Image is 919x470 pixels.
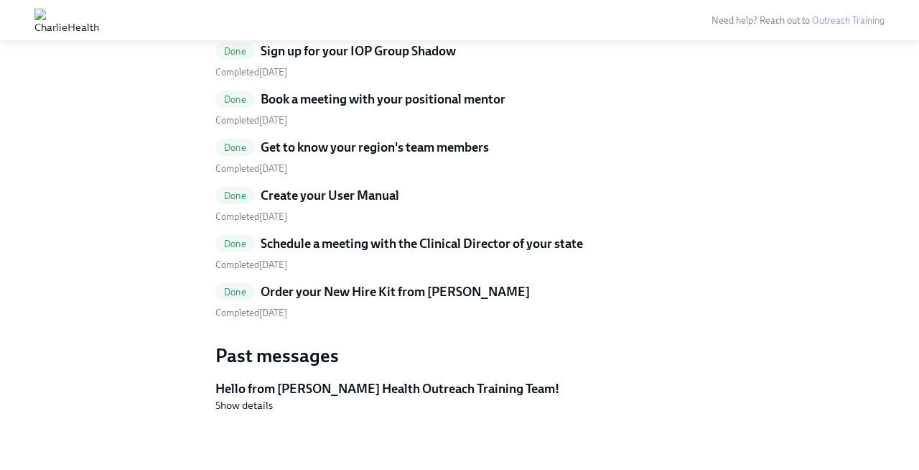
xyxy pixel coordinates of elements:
span: Tuesday, September 9th 2025, 8:21 pm [215,67,287,78]
span: Tuesday, September 9th 2025, 8:24 pm [215,163,287,174]
h5: Order your New Hire Kit from [PERSON_NAME] [261,283,530,300]
span: Wednesday, September 10th 2025, 12:53 pm [215,308,287,318]
span: Done [215,46,255,57]
span: Wednesday, September 10th 2025, 12:53 pm [215,211,287,222]
span: Done [215,94,255,105]
h5: Get to know your region's team members [261,139,489,156]
span: Done [215,142,255,153]
span: Done [215,287,255,298]
h5: Book a meeting with your positional mentor [261,91,505,108]
a: Outreach Training [812,15,885,26]
img: CharlieHealth [34,9,99,32]
span: Need help? Reach out to [712,15,885,26]
span: Done [215,190,255,201]
h5: Sign up for your IOP Group Shadow [261,42,456,60]
span: Wednesday, September 10th 2025, 2:48 pm [215,115,287,126]
a: DoneSchedule a meeting with the Clinical Director of your state Completed[DATE] [215,235,704,272]
span: Wednesday, September 10th 2025, 2:48 pm [215,259,287,270]
h5: Create your User Manual [261,187,399,204]
button: Show details [215,398,273,413]
a: DoneCreate your User Manual Completed[DATE] [215,187,704,224]
a: DoneOrder your New Hire Kit from [PERSON_NAME] Completed[DATE] [215,283,704,320]
a: DoneGet to know your region's team members Completed[DATE] [215,139,704,175]
h3: Past messages [215,343,704,369]
a: DoneSign up for your IOP Group Shadow Completed[DATE] [215,42,704,79]
span: Done [215,239,255,249]
h5: Hello from [PERSON_NAME] Health Outreach Training Team! [215,380,704,397]
h5: Schedule a meeting with the Clinical Director of your state [261,235,583,252]
a: DoneBook a meeting with your positional mentor Completed[DATE] [215,91,704,127]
